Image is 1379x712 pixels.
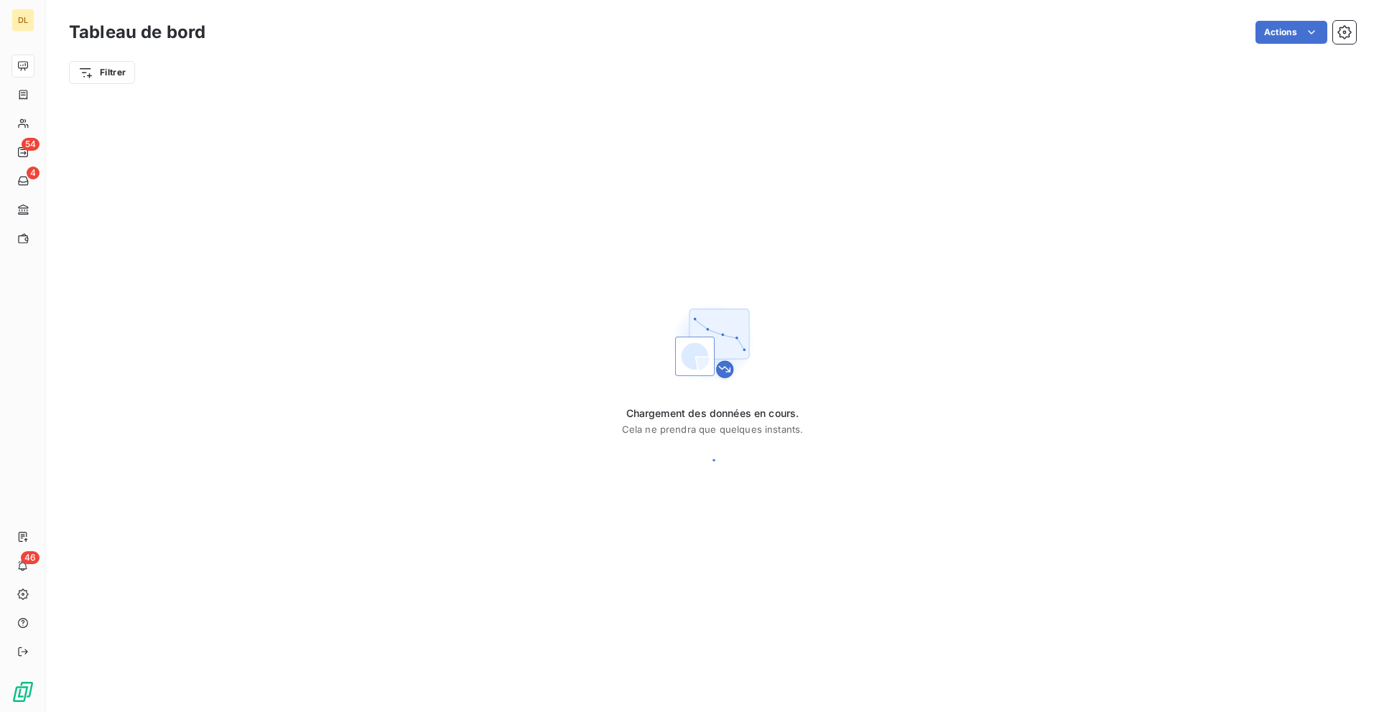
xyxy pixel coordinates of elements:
h3: Tableau de bord [69,19,205,45]
img: First time [667,297,758,389]
span: Chargement des données en cours. [622,406,804,421]
span: Cela ne prendra que quelques instants. [622,423,804,435]
a: 54 [11,141,34,164]
span: 54 [22,138,40,151]
span: 46 [21,551,40,564]
button: Actions [1255,21,1327,44]
span: 4 [27,167,40,179]
button: Filtrer [69,61,135,84]
img: Logo LeanPay [11,680,34,703]
a: 4 [11,169,34,192]
div: DL [11,9,34,32]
